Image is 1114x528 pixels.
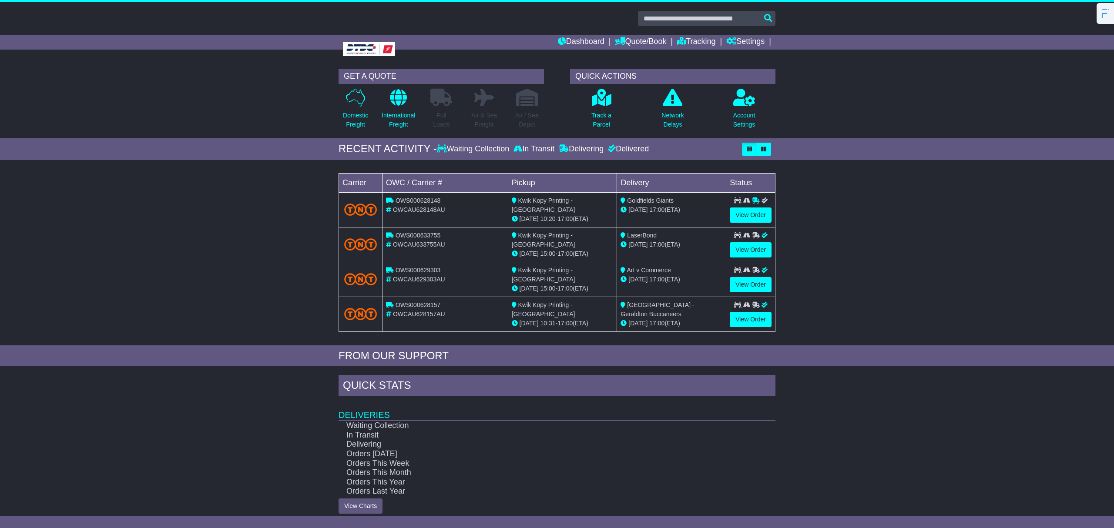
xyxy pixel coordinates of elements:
[471,111,497,129] p: Air & Sea Freight
[339,173,383,192] td: Carrier
[339,498,383,514] a: View Charts
[621,275,722,284] div: (ETA)
[730,242,772,257] a: View Order
[627,197,674,204] span: Goldfields Giants
[381,88,416,134] a: InternationalFreight
[615,35,666,50] a: Quote/Book
[512,249,614,258] div: - (ETA)
[557,215,573,222] span: 17:00
[628,206,648,213] span: [DATE]
[344,204,377,215] img: TNT_Domestic.png
[649,276,664,283] span: 17:00
[339,398,775,421] td: Deliveries
[339,421,733,431] td: Waiting Collection
[570,69,775,84] div: QUICK ACTIONS
[621,205,722,214] div: (ETA)
[512,214,614,224] div: - (ETA)
[649,241,664,248] span: 17:00
[733,88,756,134] a: AccountSettings
[628,320,648,327] span: [DATE]
[730,207,772,223] a: View Order
[512,197,575,213] span: Kwik Kopy Printing - [GEOGRAPHIC_DATA]
[649,320,664,327] span: 17:00
[511,144,557,154] div: In Transit
[344,273,377,285] img: TNT_Domestic.png
[512,267,575,283] span: Kwik Kopy Printing - [GEOGRAPHIC_DATA]
[557,320,573,327] span: 17:00
[627,232,657,239] span: LaserBond
[730,312,772,327] a: View Order
[649,206,664,213] span: 17:00
[437,144,511,154] div: Waiting Collection
[393,311,445,317] span: OWCAU628157AU
[617,173,726,192] td: Delivery
[339,449,733,459] td: Orders [DATE]
[339,440,733,449] td: Delivering
[726,35,765,50] a: Settings
[396,197,441,204] span: OWS000628148
[339,478,733,487] td: Orders This Year
[733,111,755,129] p: Account Settings
[393,241,445,248] span: OWCAU633755AU
[512,319,614,328] div: - (ETA)
[628,241,648,248] span: [DATE]
[591,111,611,129] p: Track a Parcel
[557,285,573,292] span: 17:00
[344,308,377,320] img: TNT_Domestic.png
[677,35,715,50] a: Tracking
[520,215,539,222] span: [DATE]
[512,232,575,248] span: Kwik Kopy Printing - [GEOGRAPHIC_DATA]
[520,320,539,327] span: [DATE]
[343,111,368,129] p: Domestic Freight
[383,173,508,192] td: OWC / Carrier #
[726,173,775,192] td: Status
[396,267,441,274] span: OWS000629303
[339,350,775,362] div: FROM OUR SUPPORT
[591,88,612,134] a: Track aParcel
[606,144,649,154] div: Delivered
[661,111,684,129] p: Network Delays
[540,250,556,257] span: 15:00
[339,69,544,84] div: GET A QUOTE
[661,88,684,134] a: NetworkDelays
[430,111,452,129] p: Full Loads
[396,232,441,239] span: OWS000633755
[396,301,441,308] span: OWS000628157
[512,284,614,293] div: - (ETA)
[515,111,539,129] p: Air / Sea Depot
[557,250,573,257] span: 17:00
[339,487,733,496] td: Orders Last Year
[393,206,445,213] span: OWCAU628148AU
[628,276,648,283] span: [DATE]
[520,250,539,257] span: [DATE]
[339,375,775,398] div: Quick Stats
[339,459,733,468] td: Orders This Week
[339,143,437,155] div: RECENT ACTIVITY -
[393,276,445,283] span: OWCAU629303AU
[540,285,556,292] span: 15:00
[508,173,617,192] td: Pickup
[627,267,671,274] span: Art v Commerce
[621,301,694,317] span: [GEOGRAPHIC_DATA] - Geraldton Buccaneers
[621,240,722,249] div: (ETA)
[540,320,556,327] span: 10:31
[344,238,377,250] img: TNT_Domestic.png
[339,468,733,478] td: Orders This Month
[558,35,604,50] a: Dashboard
[557,144,606,154] div: Delivering
[730,277,772,292] a: View Order
[342,88,369,134] a: DomesticFreight
[520,285,539,292] span: [DATE]
[540,215,556,222] span: 10:20
[512,301,575,317] span: Kwik Kopy Printing - [GEOGRAPHIC_DATA]
[382,111,415,129] p: International Freight
[339,431,733,440] td: In Transit
[621,319,722,328] div: (ETA)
